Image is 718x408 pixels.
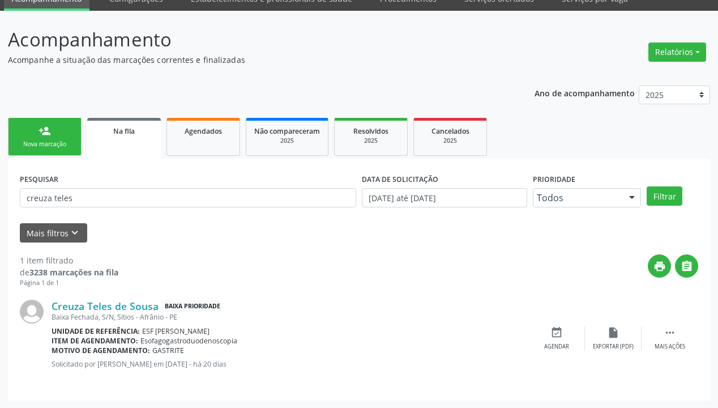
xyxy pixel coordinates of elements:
[8,25,499,54] p: Acompanhamento
[550,326,563,339] i: event_available
[431,126,469,136] span: Cancelados
[675,254,698,278] button: 
[52,326,140,336] b: Unidade de referência:
[20,300,44,324] img: img
[20,188,356,207] input: Nome, CNS
[29,267,118,278] strong: 3238 marcações na fila
[16,140,73,148] div: Nova marcação
[52,359,528,369] p: Solicitado por [PERSON_NAME] em [DATE] - há 20 dias
[362,171,438,188] label: DATA DE SOLICITAÇÃO
[52,312,528,322] div: Baixa Fechada, S/N, Sitios - Afrânio - PE
[20,223,87,243] button: Mais filtroskeyboard_arrow_down
[422,137,478,145] div: 2025
[20,171,58,188] label: PESQUISAR
[254,137,320,145] div: 2025
[593,343,634,351] div: Exportar (PDF)
[681,260,693,273] i: 
[537,192,618,203] span: Todos
[648,254,671,278] button: print
[653,260,666,273] i: print
[343,137,399,145] div: 2025
[52,300,159,312] a: Creuza Teles de Sousa
[648,42,706,62] button: Relatórios
[142,326,210,336] span: ESF [PERSON_NAME]
[655,343,685,351] div: Mais ações
[535,86,635,100] p: Ano de acompanhamento
[8,54,499,66] p: Acompanhe a situação das marcações correntes e finalizadas
[113,126,135,136] span: Na fila
[39,125,51,137] div: person_add
[607,326,619,339] i: insert_drive_file
[52,346,150,355] b: Motivo de agendamento:
[20,278,118,288] div: Página 1 de 1
[664,326,676,339] i: 
[52,336,138,346] b: Item de agendamento:
[353,126,388,136] span: Resolvidos
[544,343,569,351] div: Agendar
[163,300,223,312] span: Baixa Prioridade
[362,188,527,207] input: Selecione um intervalo
[20,266,118,278] div: de
[647,186,682,206] button: Filtrar
[152,346,184,355] span: GASTRITE
[69,227,81,239] i: keyboard_arrow_down
[20,254,118,266] div: 1 item filtrado
[254,126,320,136] span: Não compareceram
[533,171,575,188] label: Prioridade
[185,126,222,136] span: Agendados
[140,336,237,346] span: Esofagogastroduodenoscopia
